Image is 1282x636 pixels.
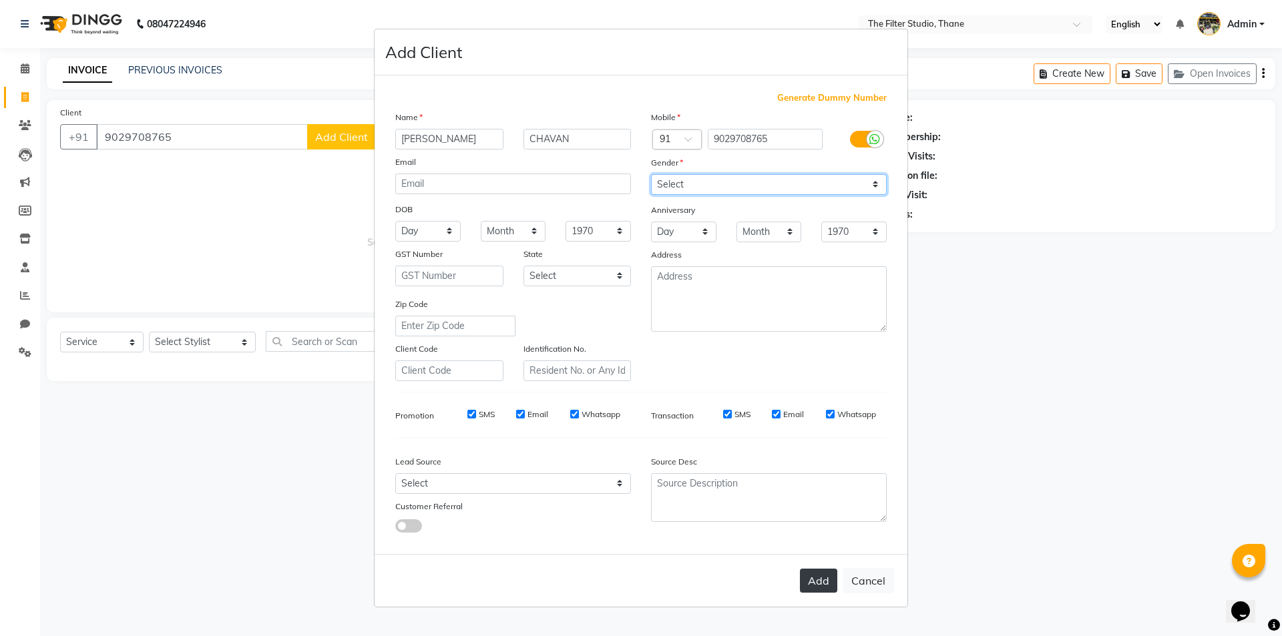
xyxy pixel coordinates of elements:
input: GST Number [395,266,503,286]
label: Customer Referral [395,501,463,513]
button: Cancel [843,568,894,593]
button: Add [800,569,837,593]
label: Whatsapp [837,408,876,420]
label: SMS [734,408,751,420]
label: Lead Source [395,456,441,468]
label: Anniversary [651,204,695,216]
label: SMS [479,408,495,420]
label: Whatsapp [582,408,620,420]
input: Client Code [395,360,503,381]
h4: Add Client [385,40,462,64]
input: Last Name [523,129,632,149]
input: Email [395,174,631,194]
input: Resident No. or Any Id [523,360,632,381]
label: Email [395,156,416,168]
label: GST Number [395,248,443,260]
label: State [523,248,543,260]
iframe: chat widget [1226,583,1269,623]
label: Client Code [395,343,438,355]
input: Enter Zip Code [395,316,515,336]
label: Promotion [395,410,434,422]
label: Name [395,111,423,123]
label: Gender [651,157,683,169]
label: Transaction [651,410,694,422]
label: Identification No. [523,343,586,355]
label: Mobile [651,111,680,123]
label: Zip Code [395,298,428,310]
input: First Name [395,129,503,149]
label: Source Desc [651,456,697,468]
label: Address [651,249,682,261]
input: Mobile [708,129,823,149]
label: DOB [395,204,413,216]
label: Email [527,408,548,420]
label: Email [783,408,804,420]
span: Generate Dummy Number [777,91,887,105]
